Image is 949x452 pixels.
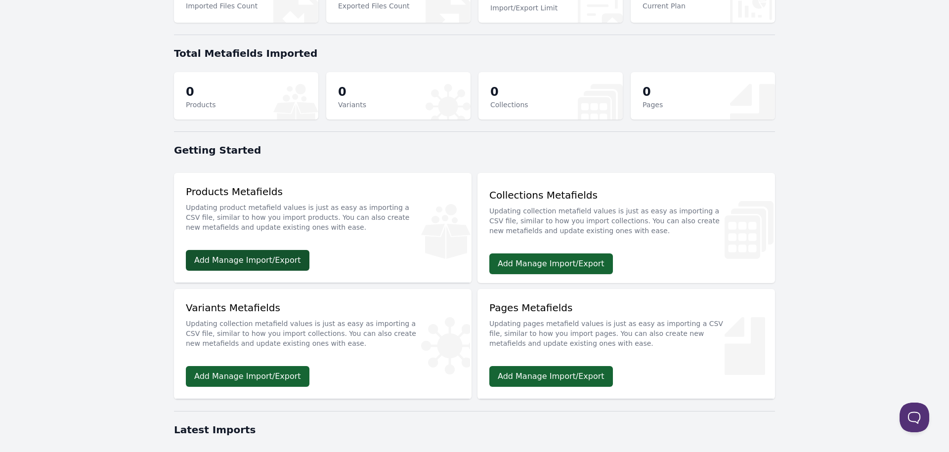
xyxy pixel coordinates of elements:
[489,366,613,387] a: Add Manage Import/Export
[186,1,258,11] p: Imported Files Count
[186,100,216,110] p: Products
[643,1,686,11] p: Current Plan
[489,315,763,348] p: Updating pages metafield values is just as easy as importing a CSV file, similar to how you impor...
[174,46,775,60] h1: Total Metafields Imported
[489,188,763,242] div: Collections Metafields
[338,100,366,110] p: Variants
[489,301,763,354] div: Pages Metafields
[489,202,763,236] p: Updating collection metafield values is just as easy as importing a CSV file, similar to how you ...
[186,199,460,232] p: Updating product metafield values is just as easy as importing a CSV file, similar to how you imp...
[186,84,216,100] p: 0
[490,3,558,13] p: Import/Export Limit
[186,366,309,387] a: Add Manage Import/Export
[174,143,775,157] h1: Getting Started
[490,100,528,110] p: Collections
[643,100,663,110] p: Pages
[489,253,613,274] a: Add Manage Import/Export
[186,315,460,348] p: Updating collection metafield values is just as easy as importing a CSV file, similar to how you ...
[174,423,775,437] h1: Latest Imports
[186,185,460,238] div: Products Metafields
[643,84,663,100] p: 0
[186,301,460,354] div: Variants Metafields
[900,403,929,432] iframe: Toggle Customer Support
[338,1,410,11] p: Exported Files Count
[490,84,528,100] p: 0
[338,84,366,100] p: 0
[186,250,309,271] a: Add Manage Import/Export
